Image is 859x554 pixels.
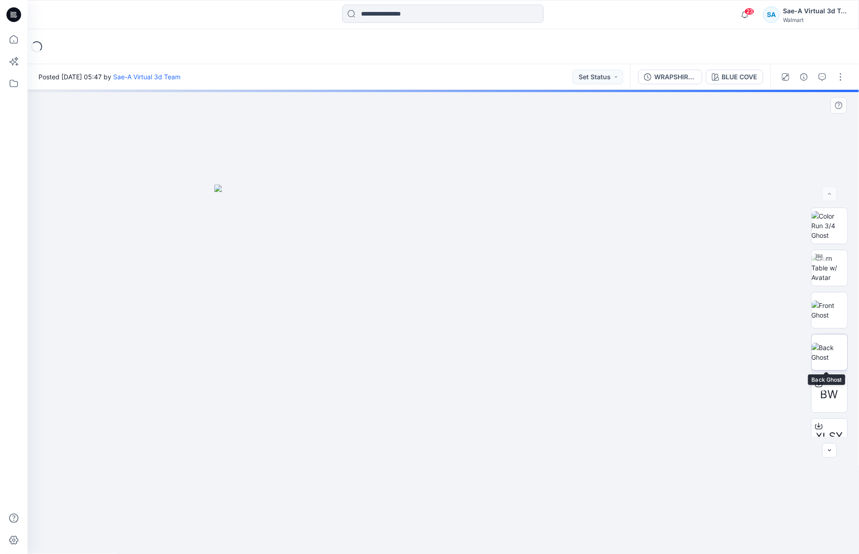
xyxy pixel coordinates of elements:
[763,6,780,23] div: SA
[783,16,848,23] div: Walmart
[812,211,848,240] img: Color Run 3/4 Ghost
[113,73,181,81] a: Sae-A Virtual 3d Team
[812,301,848,320] img: Front Ghost
[38,72,181,82] span: Posted [DATE] 05:47 by
[812,253,848,282] img: Turn Table w/ Avatar
[783,5,848,16] div: Sae-A Virtual 3d Team
[812,343,848,362] img: Back Ghost
[654,72,696,82] div: WRAPSHIRT_colors
[816,428,843,445] span: XLSX
[706,70,763,84] button: BLUE COVE
[722,72,757,82] div: BLUE COVE
[821,386,839,403] span: BW
[744,8,755,15] span: 23
[638,70,702,84] button: WRAPSHIRT_colors
[797,70,811,84] button: Details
